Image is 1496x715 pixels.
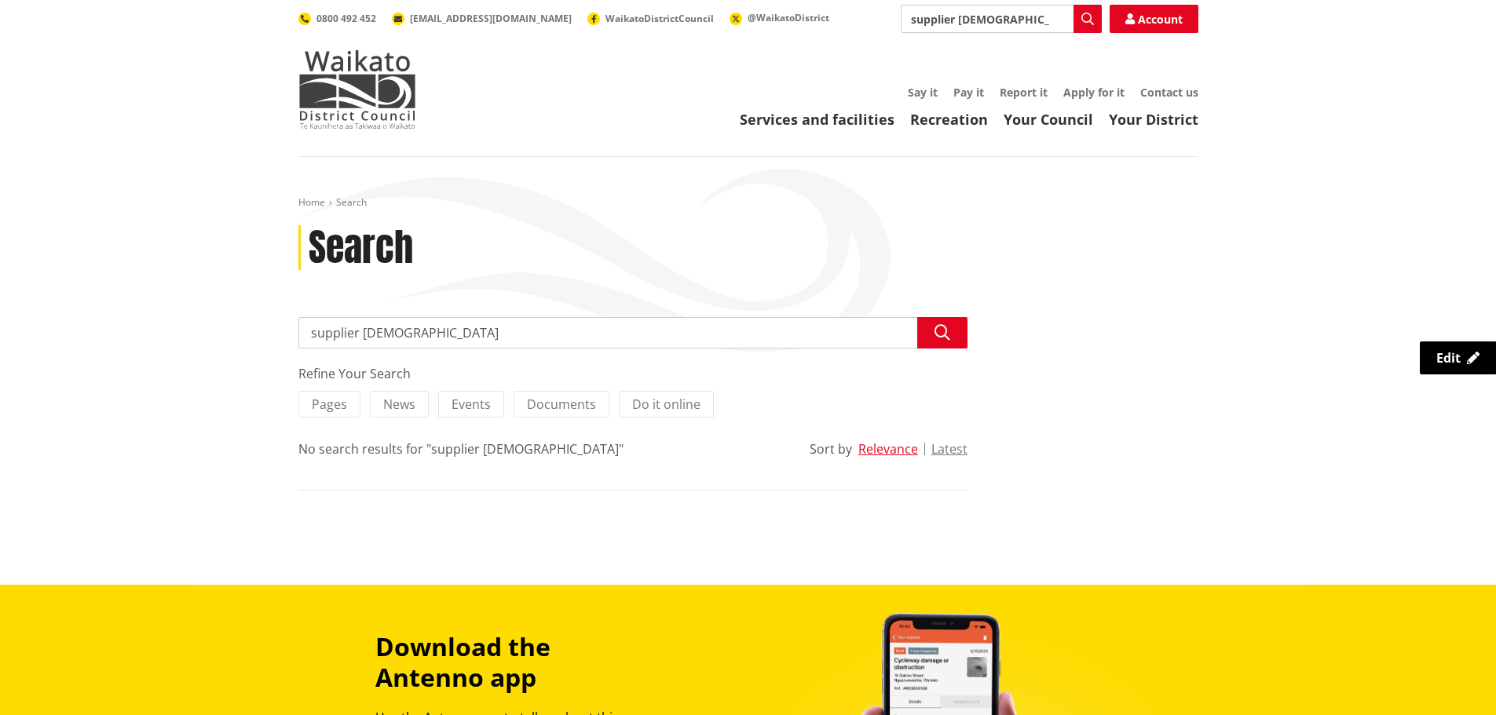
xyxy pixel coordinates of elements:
button: Latest [931,442,967,456]
a: Recreation [910,110,988,129]
a: Apply for it [1063,85,1125,100]
span: Pages [312,396,347,413]
span: @WaikatoDistrict [748,11,829,24]
h1: Search [309,225,413,271]
input: Search input [298,317,967,348]
div: No search results for "supplier [DEMOGRAPHIC_DATA]" [298,440,624,458]
button: Relevance [858,442,918,456]
a: Account [1110,5,1198,33]
a: Your Council [1004,110,1093,129]
span: WaikatoDistrictCouncil [605,12,714,25]
a: [EMAIL_ADDRESS][DOMAIN_NAME] [392,12,572,25]
span: 0800 492 452 [316,12,376,25]
a: Your District [1109,110,1198,129]
a: Say it [908,85,938,100]
h3: Download the Antenno app [375,632,660,692]
a: 0800 492 452 [298,12,376,25]
span: Documents [527,396,596,413]
a: Home [298,195,325,209]
nav: breadcrumb [298,196,1198,210]
span: News [383,396,415,413]
span: [EMAIL_ADDRESS][DOMAIN_NAME] [410,12,572,25]
span: Search [336,195,367,209]
input: Search input [901,5,1102,33]
div: Sort by [810,440,852,458]
a: Report it [1000,85,1048,100]
a: Contact us [1140,85,1198,100]
div: Refine Your Search [298,364,967,383]
a: WaikatoDistrictCouncil [587,12,714,25]
a: Services and facilities [740,110,894,129]
span: Events [452,396,491,413]
span: Edit [1436,349,1461,367]
span: Do it online [632,396,700,413]
a: Pay it [953,85,984,100]
img: Waikato District Council - Te Kaunihera aa Takiwaa o Waikato [298,50,416,129]
a: @WaikatoDistrict [730,11,829,24]
a: Edit [1420,341,1496,374]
